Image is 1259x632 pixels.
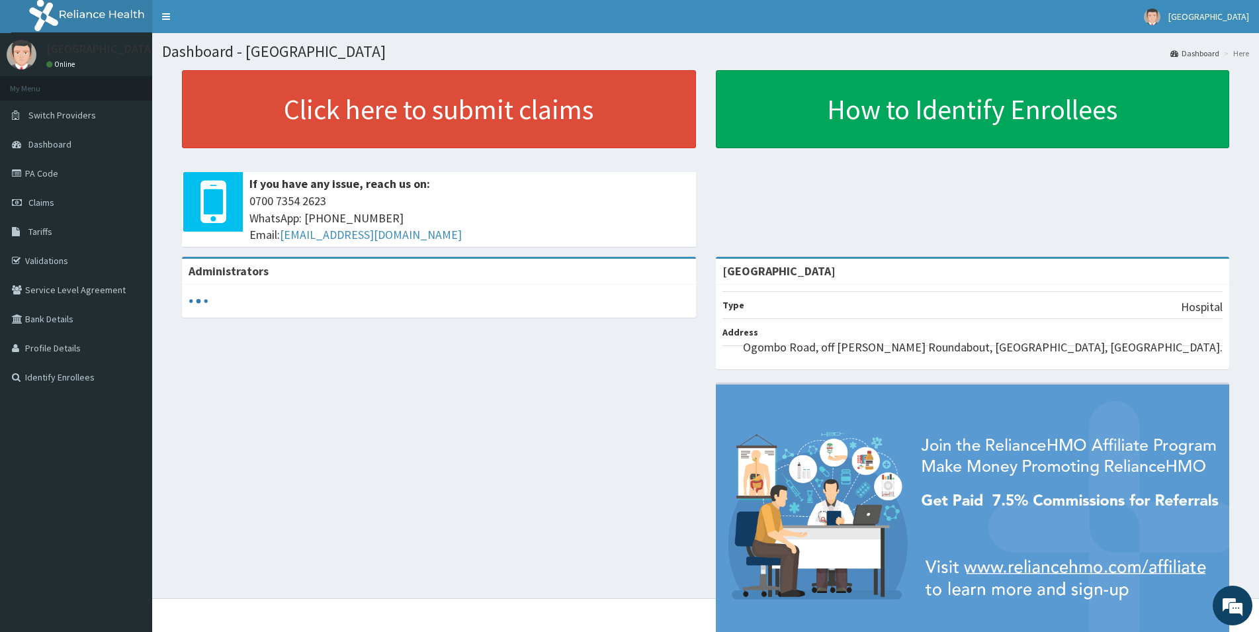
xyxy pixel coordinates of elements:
[1170,48,1219,59] a: Dashboard
[28,226,52,238] span: Tariffs
[722,326,758,338] b: Address
[743,339,1223,356] p: Ogombo Road, off [PERSON_NAME] Roundabout, [GEOGRAPHIC_DATA], [GEOGRAPHIC_DATA].
[28,138,71,150] span: Dashboard
[189,263,269,279] b: Administrators
[46,43,155,55] p: [GEOGRAPHIC_DATA]
[7,40,36,69] img: User Image
[1144,9,1160,25] img: User Image
[249,176,430,191] b: If you have any issue, reach us on:
[249,193,689,244] span: 0700 7354 2623 WhatsApp: [PHONE_NUMBER] Email:
[722,263,836,279] strong: [GEOGRAPHIC_DATA]
[182,70,696,148] a: Click here to submit claims
[46,60,78,69] a: Online
[716,70,1230,148] a: How to Identify Enrollees
[280,227,462,242] a: [EMAIL_ADDRESS][DOMAIN_NAME]
[189,291,208,311] svg: audio-loading
[1181,298,1223,316] p: Hospital
[28,197,54,208] span: Claims
[722,299,744,311] b: Type
[28,109,96,121] span: Switch Providers
[1221,48,1249,59] li: Here
[1168,11,1249,23] span: [GEOGRAPHIC_DATA]
[162,43,1249,60] h1: Dashboard - [GEOGRAPHIC_DATA]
